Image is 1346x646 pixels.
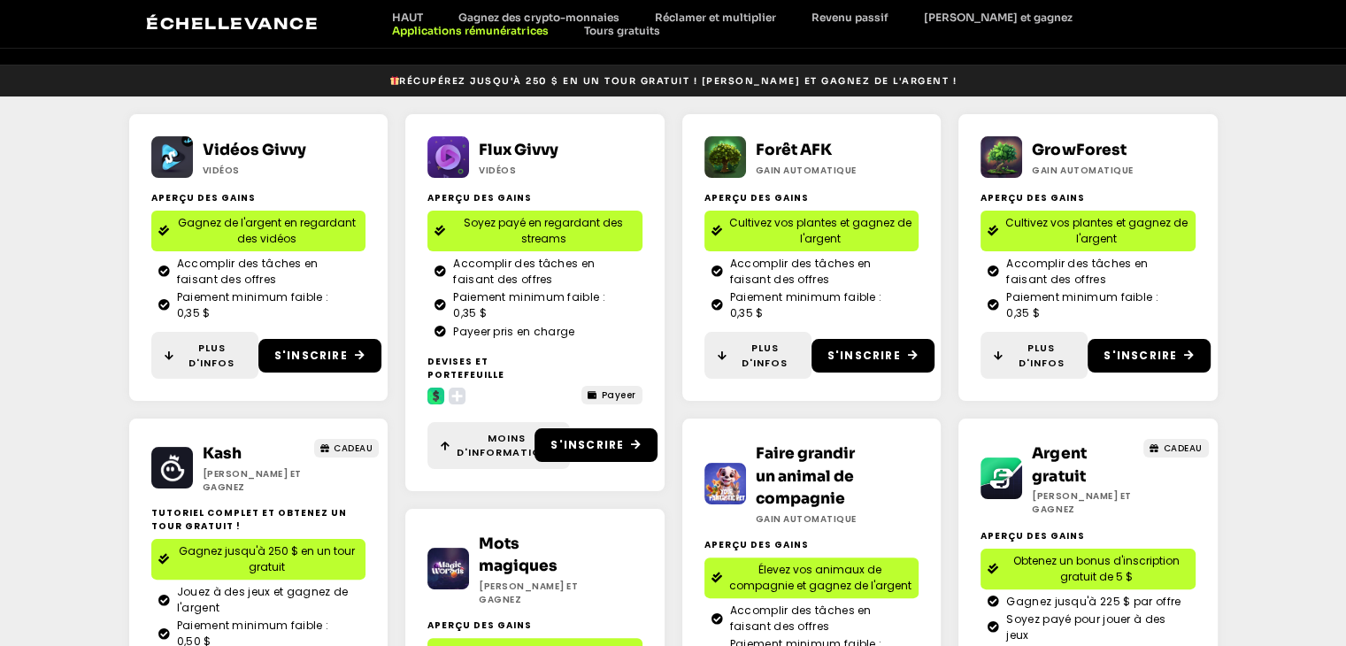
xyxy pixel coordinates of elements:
font: S'inscrire [274,348,348,363]
font: Aperçu des gains [427,191,532,204]
a: S'inscrire [1088,339,1211,373]
font: Obtenez un bonus d'inscription gratuit de 5 $ [1013,553,1180,584]
font: Accomplir des tâches en faisant des offres [730,603,872,634]
font: Accomplir des tâches en faisant des offres [177,256,319,287]
font: [PERSON_NAME] et gagnez [1032,489,1131,516]
font: Accomplir des tâches en faisant des offres [730,256,872,287]
font: Accomplir des tâches en faisant des offres [453,256,595,287]
a: Élevez vos animaux de compagnie et gagnez de l'argent [704,558,919,598]
font: Devises et portefeuille [427,355,504,381]
font: Gagnez jusqu'à 225 $ par offre [1006,594,1181,609]
font: Aperçu des gains [151,191,256,204]
a: Tours gratuits [565,24,677,37]
font: Tours gratuits [583,24,659,37]
a: Argent gratuit [1032,444,1086,486]
font: Revenu passif [811,11,888,24]
a: CADEAU [1143,439,1209,458]
a: CADEAU [314,439,380,458]
font: Aperçu des gains [981,191,1085,204]
a: Plus d'infos [151,332,258,379]
font: Gain automatique [1032,164,1133,177]
a: GrowForest [1032,141,1126,159]
a: Forêt AFK [756,141,832,159]
font: Paiement minimum faible : 0,35 $ [1006,289,1158,320]
font: Gagnez de l'argent en regardant des vidéos [178,215,356,246]
a: Moins d'informations [427,422,570,469]
font: Cultivez vos plantes et gagnez de l'argent [729,215,911,246]
font: Gagnez des crypto-monnaies [458,11,619,24]
font: Accomplir des tâches en faisant des offres [1006,256,1148,287]
font: Payeer [602,388,636,402]
font: Réclamer et multiplier [654,11,775,24]
a: HAUT [374,11,441,24]
font: Paiement minimum faible : 0,35 $ [730,289,882,320]
font: Gain automatique [756,164,857,177]
a: Soyez payé en regardant des streams [427,211,642,251]
a: Gagnez jusqu'à 250 $ en un tour gratuit [151,539,366,580]
a: Échellevance [146,14,319,33]
a: S'inscrire [811,339,935,373]
a: [PERSON_NAME] et gagnez [905,11,1089,24]
font: [PERSON_NAME] et gagnez [479,580,578,606]
font: Aperçu des gains [704,538,809,551]
font: Jouez à des jeux et gagnez de l'argent [177,584,349,615]
font: Gain automatique [756,512,857,526]
a: Flux Givvy [479,141,558,159]
a: Applications rémunératrices [374,24,565,37]
a: 🎁Récupérez jusqu'à 250 $ en un tour gratuit ! [PERSON_NAME] et gagnez de l'argent ! [382,70,964,92]
font: Moins d'informations [457,431,557,460]
font: Plus d'infos [1019,341,1065,370]
a: Mots magiques [479,534,558,576]
a: Gagnez de l'argent en regardant des vidéos [151,211,366,251]
font: tutoriel complet et obtenez un tour gratuit ! [151,506,347,533]
a: Revenu passif [793,11,905,24]
a: Réclamer et multiplier [636,11,793,24]
font: Aperçu des gains [981,529,1085,542]
font: Gagnez jusqu'à 250 $ en un tour gratuit [179,543,355,574]
font: Paiement minimum faible : 0,35 $ [453,289,605,320]
a: Plus d'infos [981,332,1088,379]
font: Plus d'infos [188,341,235,370]
font: Soyez payé pour jouer à des jeux [1006,611,1165,642]
font: CADEAU [1164,442,1203,455]
a: Gagnez des crypto-monnaies [441,11,636,24]
font: S'inscrire [550,437,624,452]
a: S'inscrire [535,428,658,462]
a: Payeer [581,386,642,404]
font: Payeer pris en charge [453,324,574,339]
font: Aperçu des gains [704,191,809,204]
font: CADEAU [334,442,373,455]
font: Paiement minimum faible : 0,35 $ [177,289,329,320]
font: Récupérez jusqu'à 250 $ en un tour gratuit ! [PERSON_NAME] et gagnez de l'argent ! [399,75,957,87]
font: Élevez vos animaux de compagnie et gagnez de l'argent [729,562,911,593]
a: Cultivez vos plantes et gagnez de l'argent [704,211,919,251]
a: Faire grandir un animal de compagnie [756,444,855,508]
font: Applications rémunératrices [392,24,548,37]
font: HAUT [392,11,423,24]
nav: Menu [374,11,1199,37]
a: Cultivez vos plantes et gagnez de l'argent [981,211,1196,251]
font: Soyez payé en regardant des streams [464,215,623,246]
a: Vidéos Givvy [203,141,306,159]
font: Vidéos [479,164,516,177]
font: Plus d'infos [742,341,788,370]
font: [PERSON_NAME] et gagnez [923,11,1072,24]
img: 🎁 [390,76,399,85]
font: Cultivez vos plantes et gagnez de l'argent [1005,215,1188,246]
a: Obtenez un bonus d'inscription gratuit de 5 $ [981,549,1196,589]
font: S'inscrire [1104,348,1177,363]
a: Kash [203,444,242,463]
font: S'inscrire [827,348,901,363]
font: Aperçu des gains [427,619,532,632]
a: Plus d'infos [704,332,811,379]
a: S'inscrire [258,339,381,373]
